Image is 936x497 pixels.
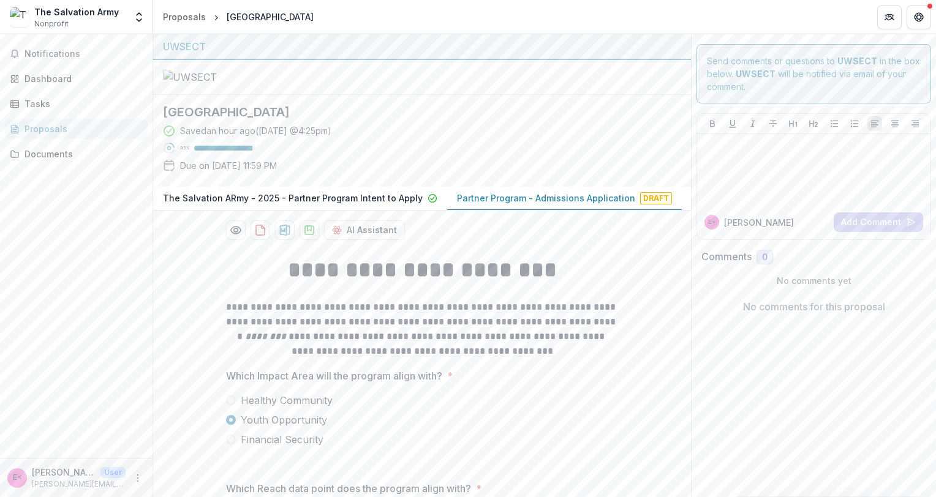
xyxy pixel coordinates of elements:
div: [GEOGRAPHIC_DATA] [227,10,314,23]
p: [PERSON_NAME] [PERSON_NAME] <[PERSON_NAME][EMAIL_ADDRESS][PERSON_NAME][DOMAIN_NAME]> [32,466,96,479]
div: Proposals [163,10,206,23]
span: Healthy Community [241,393,333,408]
span: Youth Opportunity [241,413,327,427]
div: Dashboard [25,72,138,85]
button: Open entity switcher [130,5,148,29]
button: AI Assistant [324,220,405,240]
button: More [130,471,145,485]
p: The Salvation ARmy - 2025 - Partner Program Intent to Apply [163,192,423,204]
p: 95 % [180,144,189,152]
button: Italicize [745,116,760,131]
button: Underline [725,116,740,131]
a: Tasks [5,94,148,114]
div: Send comments or questions to in the box below. will be notified via email of your comment. [696,44,931,103]
div: Proposals [25,122,138,135]
span: Draft [640,192,672,204]
p: Partner Program - Admissions Application [457,192,635,204]
button: Bullet List [827,116,842,131]
div: Elizabeth Pond Reza <elizabeth.reza@use.salvationarmy.org> [708,219,716,225]
a: Proposals [5,119,148,139]
button: Get Help [907,5,931,29]
span: Nonprofit [34,18,69,29]
nav: breadcrumb [158,8,319,26]
button: Bold [705,116,720,131]
a: Dashboard [5,69,148,89]
div: The Salvation Army [34,6,119,18]
button: Notifications [5,44,148,64]
p: No comments yet [701,274,926,287]
button: Add Comment [834,212,923,232]
a: Proposals [158,8,211,26]
span: 0 [762,252,768,263]
div: Elizabeth Pond Reza <elizabeth.reza@use.salvationarmy.org> [13,474,22,482]
button: Heading 2 [806,116,821,131]
p: [PERSON_NAME] [724,216,794,229]
p: User [100,467,126,478]
button: Strike [766,116,780,131]
button: Align Center [888,116,902,131]
p: Which Reach data point does the program align with? [226,481,471,496]
button: Preview d084f07a-dd34-447f-8b3f-2ca3a7e10444-1.pdf [226,220,246,240]
strong: UWSECT [837,56,877,66]
button: Ordered List [847,116,862,131]
button: Align Right [908,116,923,131]
img: The Salvation Army [10,7,29,27]
img: UWSECT [163,70,285,84]
button: Align Left [867,116,882,131]
a: Documents [5,144,148,164]
div: Documents [25,148,138,160]
p: Due on [DATE] 11:59 PM [180,159,277,172]
span: Financial Security [241,432,323,447]
div: Saved an hour ago ( [DATE] @ 4:25pm ) [180,124,331,137]
div: Tasks [25,97,138,110]
h2: [GEOGRAPHIC_DATA] [163,105,662,119]
button: download-proposal [300,220,319,240]
p: No comments for this proposal [743,299,885,314]
button: download-proposal [275,220,295,240]
span: Notifications [25,49,143,59]
p: [PERSON_NAME][EMAIL_ADDRESS][PERSON_NAME][DOMAIN_NAME] [32,479,126,490]
strong: UWSECT [736,69,776,79]
button: download-proposal [251,220,270,240]
h2: Comments [701,251,752,263]
button: Partners [877,5,902,29]
button: Heading 1 [786,116,801,131]
p: Which Impact Area will the program align with? [226,368,442,383]
div: UWSECT [163,39,681,54]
